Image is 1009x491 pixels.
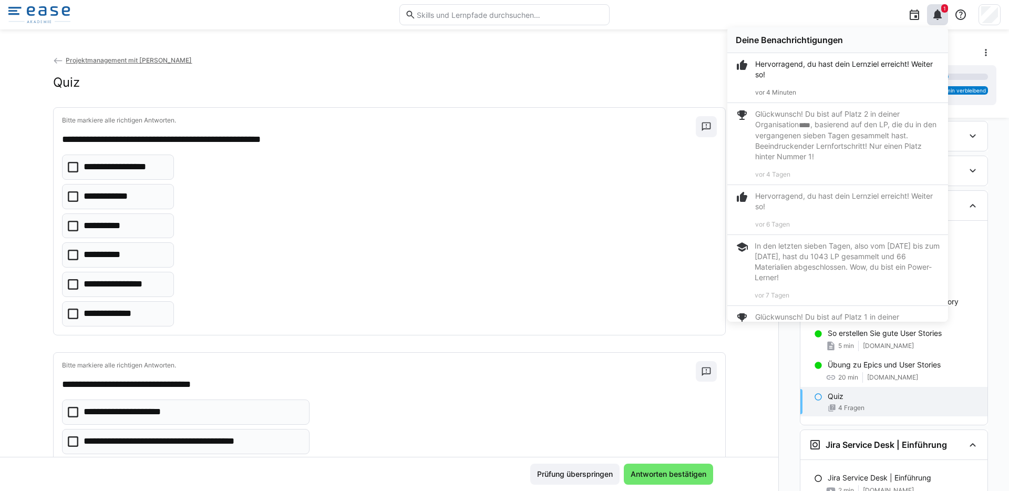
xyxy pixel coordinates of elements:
[755,312,940,355] p: Glückwunsch! Du bist auf Platz 1 in deiner Organisation , basierend auf den LP, die du in den ver...
[755,191,940,212] p: Hervorragend, du hast dein Lernziel erreicht! Weiter so!
[838,373,858,382] span: 20 min
[629,469,708,479] span: Antworten bestätigen
[943,5,946,12] span: 1
[755,220,790,228] span: vor 6 Tagen
[863,342,914,350] span: [DOMAIN_NAME]
[736,35,940,45] div: Deine Benachrichtigungen
[826,439,947,450] h3: Jira Service Desk | Einführung
[62,116,696,125] p: Bitte markiere alle richtigen Antworten.
[530,464,620,485] button: Prüfung überspringen
[838,342,854,350] span: 5 min
[755,241,940,283] div: In den letzten sieben Tagen, also vom [DATE] bis zum [DATE], hast du 1043 LP gesammelt und 66 Mat...
[938,87,986,94] span: 32 min verbleibend
[624,464,713,485] button: Antworten bestätigen
[755,59,940,80] p: Hervorragend, du hast dein Lernziel erreicht! Weiter so!
[62,361,696,370] p: Bitte markiere alle richtigen Antworten.
[536,469,614,479] span: Prüfung überspringen
[53,75,80,90] h2: Quiz
[755,291,789,299] span: vor 7 Tagen
[66,56,192,64] span: Projektmanagement mit [PERSON_NAME]
[828,391,843,402] p: Quiz
[416,10,604,19] input: Skills und Lernpfade durchsuchen…
[867,373,918,382] span: [DOMAIN_NAME]
[755,170,790,178] span: vor 4 Tagen
[53,56,192,64] a: Projektmanagement mit [PERSON_NAME]
[828,473,931,483] p: Jira Service Desk | Einführung
[828,328,942,339] p: So erstellen Sie gute User Stories
[755,109,940,162] p: Glückwunsch! Du bist auf Platz 2 in deiner Organisation , basierend auf den LP, die du in den ver...
[838,404,864,412] span: 4 Fragen
[828,360,941,370] p: Übung zu Epics und User Stories
[755,88,796,96] span: vor 4 Minuten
